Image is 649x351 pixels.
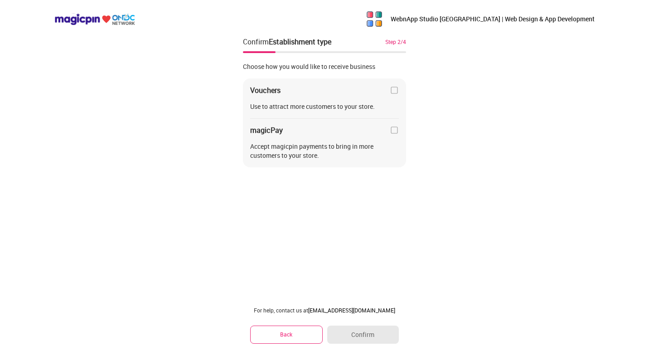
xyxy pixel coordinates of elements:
[243,62,406,71] div: Choose how you would like to receive business
[243,36,331,47] div: Confirm
[250,126,283,135] div: magicPay
[390,86,399,95] img: home-delivery-unchecked-checkbox-icon.f10e6f61.svg
[365,10,383,28] img: 5kpy1OYlDsuLhLgQzvHA0b3D2tpYM65o7uN6qQmrajoZMvA06tM6FZ_Luz5y1fMPyyl3GnnvzWZcaj6n5kJuFGoMPPY
[250,326,323,343] button: Back
[54,13,135,25] img: ondc-logo-new-small.8a59708e.svg
[385,38,406,46] div: Step 2/4
[250,142,399,160] div: Accept magicpin payments to bring in more customers to your store.
[269,37,331,47] div: Establishment type
[390,126,399,135] img: home-delivery-unchecked-checkbox-icon.f10e6f61.svg
[250,307,399,314] div: For help, contact us at
[327,326,399,344] button: Confirm
[250,86,281,95] div: Vouchers
[308,307,395,314] a: [EMAIL_ADDRESS][DOMAIN_NAME]
[391,15,595,24] p: WebnApp Studio [GEOGRAPHIC_DATA] | Web Design & App Development
[250,102,399,111] div: Use to attract more customers to your store.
